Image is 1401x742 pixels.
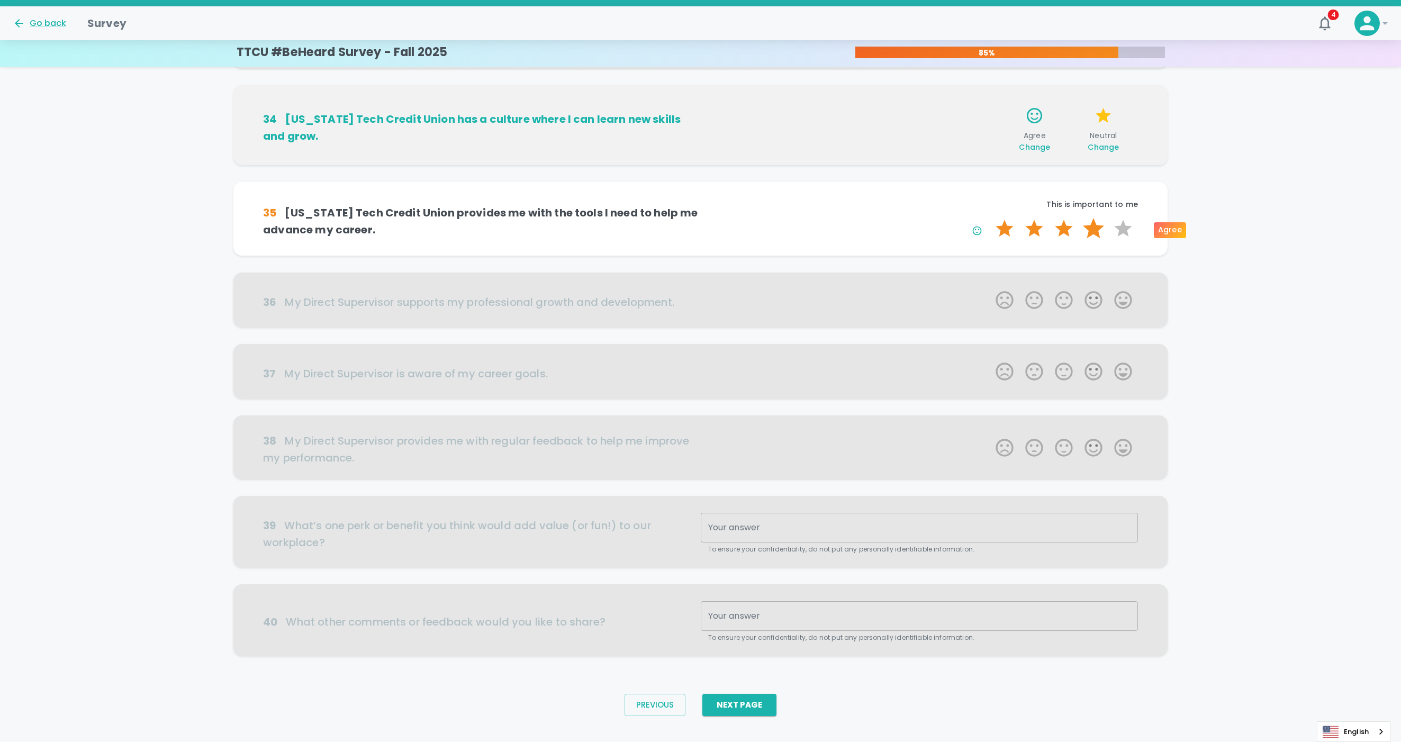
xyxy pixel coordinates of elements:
[263,204,700,238] h6: [US_STATE] Tech Credit Union provides me with the tools I need to help me advance my career.
[263,111,277,128] div: 34
[87,15,126,32] h1: Survey
[1088,142,1119,152] span: Change
[263,204,276,221] div: 35
[702,694,776,716] button: Next Page
[1317,721,1390,742] div: Language
[1312,11,1337,36] button: 4
[1317,721,1390,742] aside: Language selected: English
[1154,222,1186,238] div: Agree
[625,694,685,716] button: Previous
[1019,142,1050,152] span: Change
[13,17,66,30] button: Go back
[701,199,1138,210] p: This is important to me
[1317,722,1390,741] a: English
[1073,130,1134,152] span: Neutral
[237,45,448,60] h4: TTCU #BeHeard Survey - Fall 2025
[263,111,700,144] h6: [US_STATE] Tech Credit Union has a culture where I can learn new skills and grow.
[855,48,1118,58] p: 85%
[1328,10,1339,20] span: 4
[1005,130,1065,152] span: Agree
